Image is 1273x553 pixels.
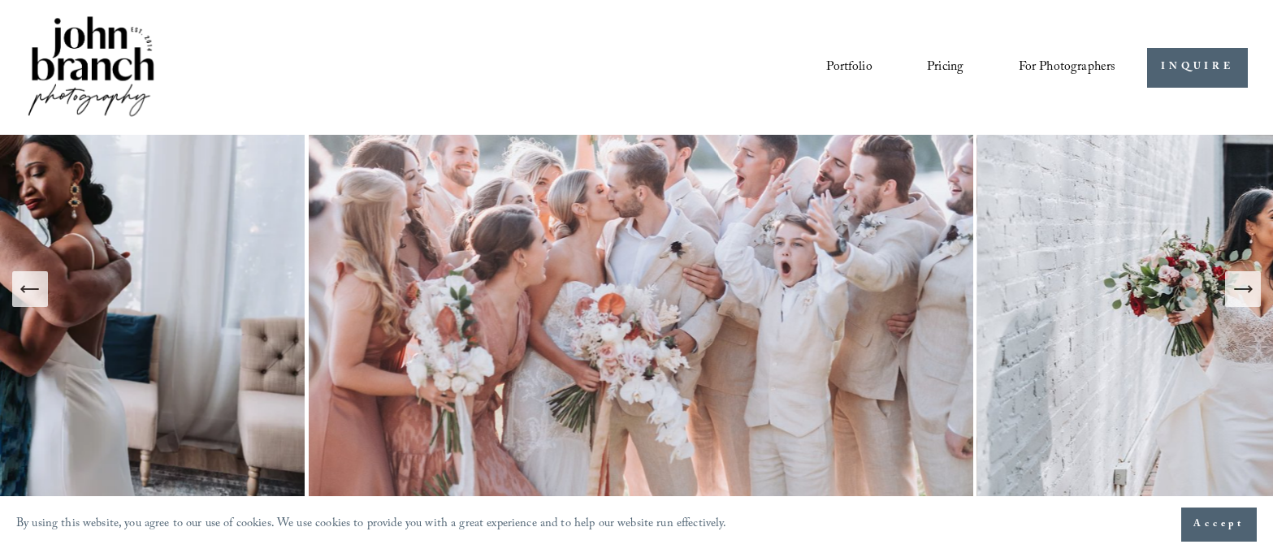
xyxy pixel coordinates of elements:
span: For Photographers [1019,55,1116,80]
a: folder dropdown [1019,54,1116,81]
span: Accept [1193,516,1245,533]
p: By using this website, you agree to our use of cookies. We use cookies to provide you with a grea... [16,513,727,537]
button: Accept [1181,508,1257,542]
button: Previous Slide [12,271,48,307]
button: Next Slide [1225,271,1261,307]
a: INQUIRE [1147,48,1247,88]
a: Pricing [927,54,963,81]
img: John Branch IV Photography [25,13,157,123]
img: A wedding party celebrating outdoors, featuring a bride and groom kissing amidst cheering bridesm... [305,65,977,513]
a: Portfolio [826,54,872,81]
